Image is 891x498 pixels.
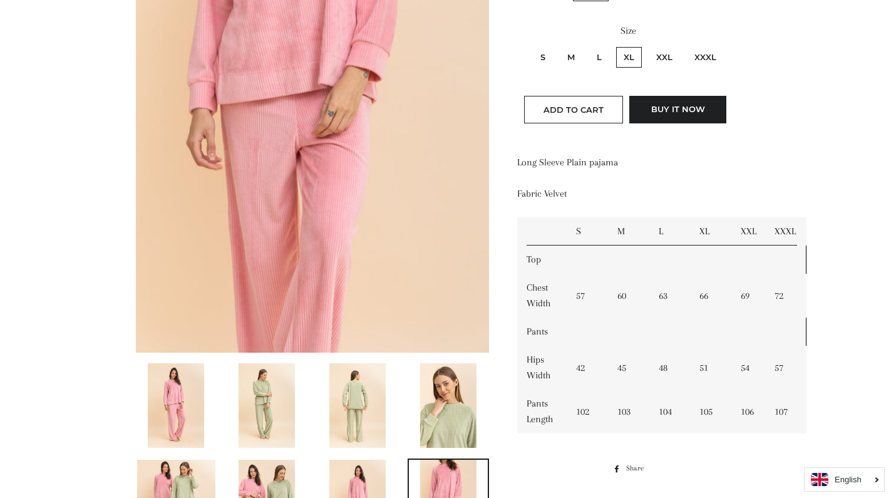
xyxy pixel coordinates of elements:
[517,155,739,170] p: Long Sleeve Plain pajama
[649,274,691,318] td: 63
[589,47,609,68] label: L
[649,217,691,246] td: L
[608,390,649,433] td: 103
[608,217,649,246] td: M
[687,47,724,68] label: XXXL
[629,96,726,123] button: Buy it now
[690,346,731,390] td: 51
[148,363,204,448] img: Load image into Gallery viewer, Alia Pajama
[517,186,739,202] p: Fabric Velvet
[543,105,604,115] span: Add to Cart
[608,274,649,318] td: 60
[567,390,608,433] td: 102
[690,390,731,433] td: 105
[626,462,650,475] span: Share
[731,390,765,433] td: 106
[608,346,649,390] td: 45
[835,475,862,484] i: English
[567,346,608,390] td: 42
[690,217,731,246] td: XL
[560,47,582,68] label: M
[731,217,765,246] td: XXL
[649,346,691,390] td: 48
[533,47,553,68] label: S
[731,274,765,318] td: 69
[765,346,806,390] td: 57
[616,47,642,68] label: XL
[765,217,806,246] td: XXXL
[524,96,623,123] button: Add to Cart
[329,363,386,448] img: Load image into Gallery viewer, Alia Pajama
[567,217,608,246] td: S
[517,23,739,39] label: Size
[567,274,608,318] td: 57
[765,390,806,433] td: 107
[517,346,567,390] td: Hips Width
[731,346,765,390] td: 54
[690,274,731,318] td: 66
[517,274,567,318] td: Chest Width
[239,363,295,448] img: Load image into Gallery viewer, Alia Pajama
[649,47,680,68] label: XXL
[517,246,567,274] td: Top
[649,390,691,433] td: 104
[811,473,878,486] a: English
[765,274,806,318] td: 72
[420,363,476,448] img: Load image into Gallery viewer, Alia Pajama
[517,318,567,346] td: Pants
[517,390,567,433] td: Pants Length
